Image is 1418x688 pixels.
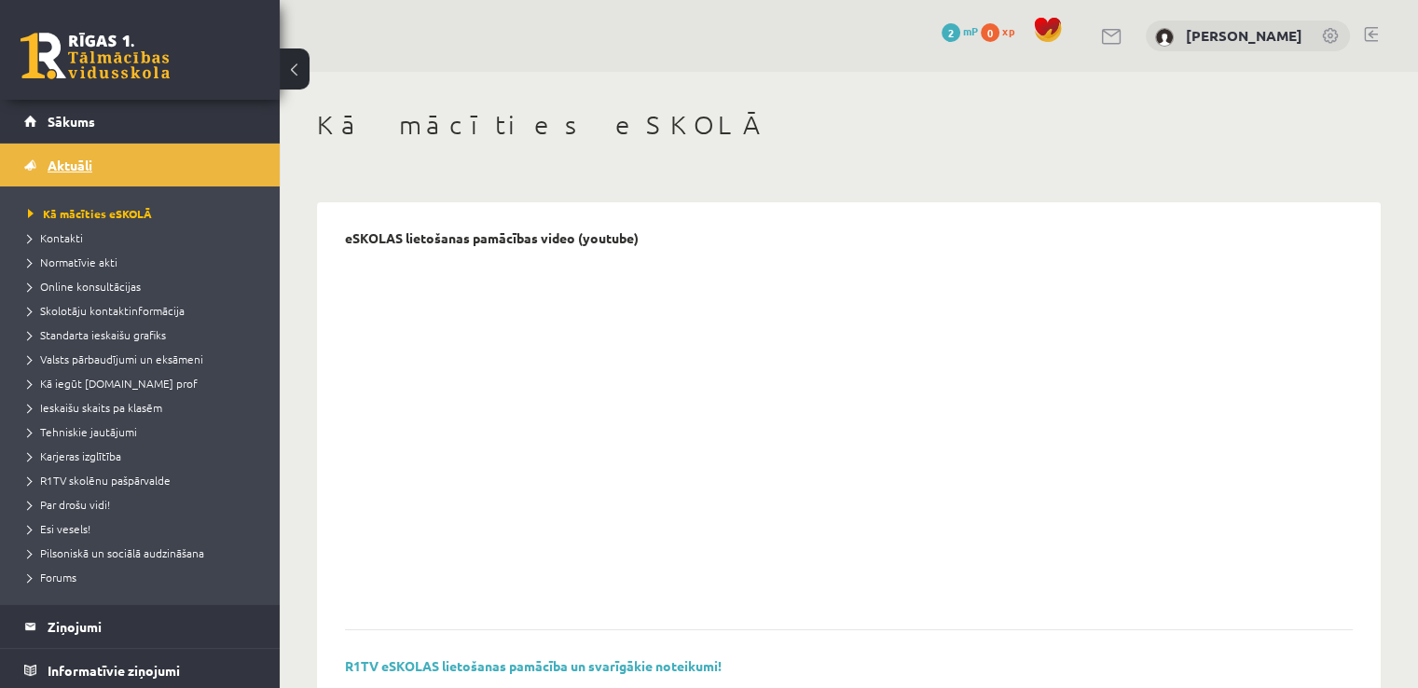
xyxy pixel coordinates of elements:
[24,605,256,648] a: Ziņojumi
[28,424,137,439] span: Tehniskie jautājumi
[1002,23,1014,38] span: xp
[1155,28,1174,47] img: Raivo Aleksis Bušs
[28,496,261,513] a: Par drošu vidi!
[48,605,256,648] legend: Ziņojumi
[963,23,978,38] span: mP
[28,230,83,245] span: Kontakti
[345,230,639,246] p: eSKOLAS lietošanas pamācības video (youtube)
[28,278,261,295] a: Online konsultācijas
[28,400,162,415] span: Ieskaišu skaits pa klasēm
[28,229,261,246] a: Kontakti
[28,254,261,270] a: Normatīvie akti
[28,569,261,585] a: Forums
[28,447,261,464] a: Karjeras izglītība
[942,23,960,42] span: 2
[28,570,76,585] span: Forums
[317,109,1381,141] h1: Kā mācīties eSKOLĀ
[28,351,203,366] span: Valsts pārbaudījumi un eksāmeni
[28,399,261,416] a: Ieskaišu skaits pa klasēm
[28,520,261,537] a: Esi vesels!
[28,279,141,294] span: Online konsultācijas
[28,472,261,488] a: R1TV skolēnu pašpārvalde
[28,473,171,488] span: R1TV skolēnu pašpārvalde
[28,497,110,512] span: Par drošu vidi!
[981,23,1024,38] a: 0 xp
[28,326,261,343] a: Standarta ieskaišu grafiks
[28,351,261,367] a: Valsts pārbaudījumi un eksāmeni
[981,23,999,42] span: 0
[28,255,117,269] span: Normatīvie akti
[24,100,256,143] a: Sākums
[28,521,90,536] span: Esi vesels!
[28,205,261,222] a: Kā mācīties eSKOLĀ
[48,113,95,130] span: Sākums
[28,302,261,319] a: Skolotāju kontaktinformācija
[28,303,185,318] span: Skolotāju kontaktinformācija
[942,23,978,38] a: 2 mP
[28,544,261,561] a: Pilsoniskā un sociālā audzināšana
[1186,26,1302,45] a: [PERSON_NAME]
[28,327,166,342] span: Standarta ieskaišu grafiks
[28,545,204,560] span: Pilsoniskā un sociālā audzināšana
[24,144,256,186] a: Aktuāli
[28,423,261,440] a: Tehniskie jautājumi
[28,376,198,391] span: Kā iegūt [DOMAIN_NAME] prof
[28,448,121,463] span: Karjeras izglītība
[21,33,170,79] a: Rīgas 1. Tālmācības vidusskola
[28,375,261,392] a: Kā iegūt [DOMAIN_NAME] prof
[28,206,152,221] span: Kā mācīties eSKOLĀ
[48,157,92,173] span: Aktuāli
[345,657,722,674] a: R1TV eSKOLAS lietošanas pamācība un svarīgākie noteikumi!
